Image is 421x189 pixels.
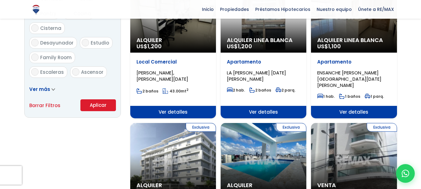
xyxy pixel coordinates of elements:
[355,5,397,14] span: Únete a RE/MAX
[40,40,74,46] span: Desayunador
[199,5,217,14] span: Inicio
[217,5,252,14] span: Propiedades
[227,182,300,188] span: Alquiler
[227,87,245,93] span: 2 hab.
[276,123,306,132] span: Exclusiva
[82,39,89,46] input: Estudio
[31,24,39,32] input: Cisterna
[40,54,72,61] span: Family Room
[367,123,397,132] span: Exclusiva
[136,88,158,94] span: 2 baños
[91,40,109,46] span: Estudio
[227,59,300,65] p: Apartamento
[252,5,313,14] span: Préstamos Hipotecarios
[136,42,162,50] span: US$
[29,86,55,92] a: Ver más
[186,87,189,92] sup: 2
[249,87,271,93] span: 2 baños
[227,37,300,43] span: Alquiler Linea Blanca
[328,42,341,50] span: 1,100
[72,68,79,76] input: Ascensor
[317,182,390,188] span: Venta
[317,42,341,50] span: US$
[317,59,390,65] p: Apartamento
[170,88,181,94] span: 43.00
[311,106,397,118] span: Ver detalles
[31,68,39,76] input: Escaleras
[136,37,210,43] span: Alquiler
[147,42,162,50] span: 1,200
[317,69,381,88] span: ENSANCHE [PERSON_NAME][GEOGRAPHIC_DATA][DATE][PERSON_NAME]
[313,5,355,14] span: Nuestro equipo
[221,106,306,118] span: Ver detalles
[136,69,188,82] span: [PERSON_NAME], [PERSON_NAME][DATE]
[29,86,50,92] span: Ver más
[163,88,189,94] span: mt
[238,42,252,50] span: 1,200
[365,94,384,99] span: 1 parq.
[136,182,210,188] span: Alquiler
[81,69,103,75] span: Ascensor
[40,69,64,75] span: Escaleras
[40,25,61,31] span: Cisterna
[31,4,41,15] img: Logo de REMAX
[136,59,210,65] p: Local Comercial
[80,99,116,111] button: Aplicar
[339,94,360,99] span: 1 baños
[227,42,252,50] span: US$
[275,87,295,93] span: 2 parq.
[227,69,286,82] span: LA [PERSON_NAME] [DATE][PERSON_NAME]
[130,106,216,118] span: Ver detalles
[29,102,60,109] a: Borrar Filtros
[317,94,335,99] span: 1 hab.
[31,54,39,61] input: Family Room
[31,39,39,46] input: Desayunador
[317,37,390,43] span: Alquiler Linea Blanca
[186,123,216,132] span: Exclusiva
